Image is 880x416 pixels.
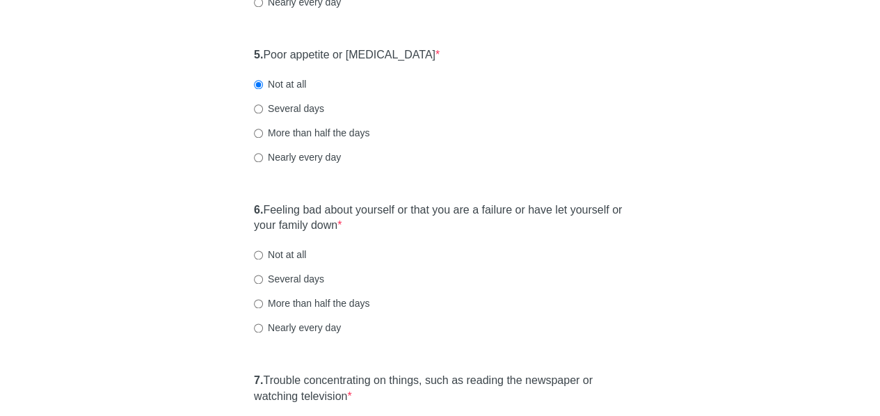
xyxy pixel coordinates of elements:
[254,374,263,386] strong: 7.
[254,321,341,335] label: Nearly every day
[254,77,306,91] label: Not at all
[254,248,306,262] label: Not at all
[254,150,341,164] label: Nearly every day
[254,47,440,63] label: Poor appetite or [MEDICAL_DATA]
[254,299,263,308] input: More than half the days
[254,296,369,310] label: More than half the days
[254,49,263,61] strong: 5.
[254,153,263,162] input: Nearly every day
[254,275,263,284] input: Several days
[254,204,263,216] strong: 6.
[254,129,263,138] input: More than half the days
[254,202,626,234] label: Feeling bad about yourself or that you are a failure or have let yourself or your family down
[254,373,626,405] label: Trouble concentrating on things, such as reading the newspaper or watching television
[254,102,324,115] label: Several days
[254,80,263,89] input: Not at all
[254,126,369,140] label: More than half the days
[254,104,263,113] input: Several days
[254,250,263,259] input: Not at all
[254,272,324,286] label: Several days
[254,323,263,333] input: Nearly every day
